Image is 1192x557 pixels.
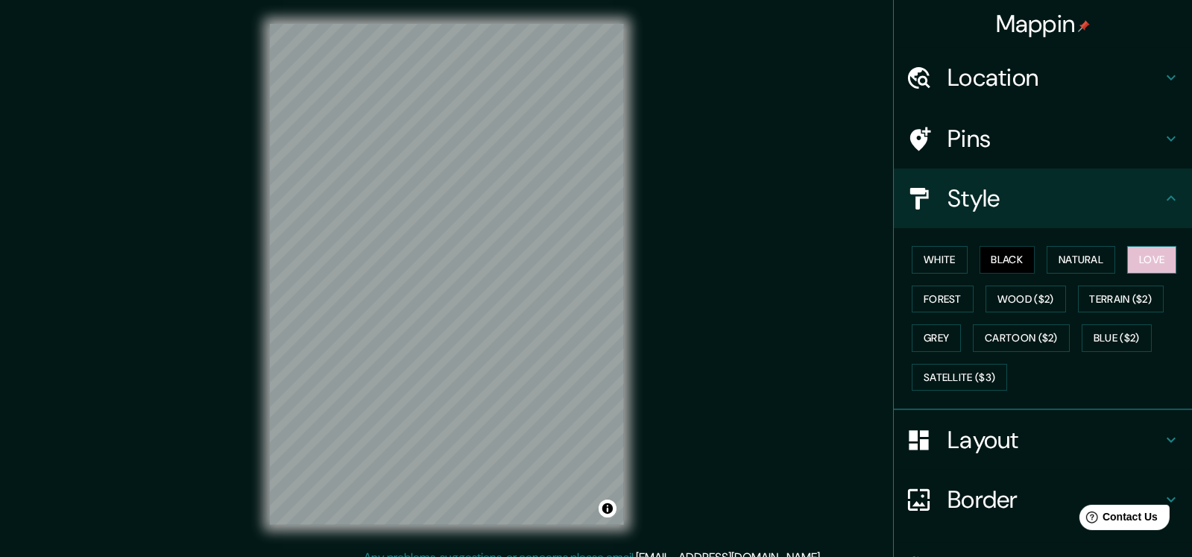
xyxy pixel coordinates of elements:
div: Border [894,470,1192,529]
button: Black [980,246,1035,274]
button: Natural [1047,246,1115,274]
h4: Location [947,63,1162,92]
h4: Pins [947,124,1162,154]
button: Toggle attribution [599,500,617,517]
button: Cartoon ($2) [973,324,1070,352]
button: Terrain ($2) [1078,286,1164,313]
h4: Mappin [996,9,1091,39]
button: White [912,246,968,274]
img: pin-icon.png [1078,20,1090,32]
button: Forest [912,286,974,313]
button: Grey [912,324,961,352]
h4: Layout [947,425,1162,455]
div: Style [894,169,1192,228]
button: Blue ($2) [1082,324,1152,352]
iframe: Help widget launcher [1059,499,1176,541]
button: Love [1127,246,1176,274]
button: Satellite ($3) [912,364,1007,391]
div: Location [894,48,1192,107]
h4: Border [947,485,1162,514]
div: Pins [894,109,1192,169]
h4: Style [947,183,1162,213]
button: Wood ($2) [986,286,1066,313]
div: Layout [894,410,1192,470]
canvas: Map [270,24,624,525]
